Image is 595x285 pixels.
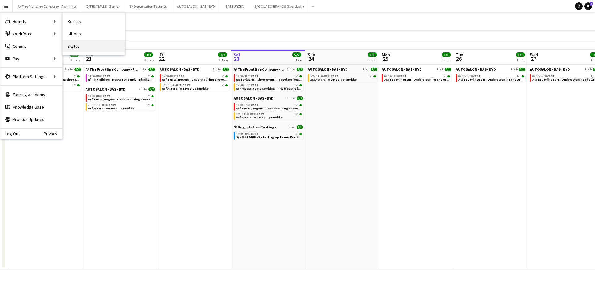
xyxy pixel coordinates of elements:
[88,94,154,101] a: 09:00-18:00CEST1/1AS/ BYD Wijnegem - Ondersteuning showroom
[162,78,231,82] span: AS/ BYD Wijnegem - Ondersteuning showroom
[447,75,450,77] span: 1/1
[234,96,303,100] a: AUTOSALON - BAS - BYD2 Jobs2/2
[236,106,305,110] span: AS/ BYD Wijnegem - Ondersteuning showroom
[590,2,593,6] span: 7
[516,52,525,57] span: 1/1
[151,95,154,97] span: 1/1
[160,67,229,72] a: AUTOSALON - BAS - BYD2 Jobs2/2
[94,104,116,107] span: 11:30-18:30
[371,68,377,71] span: 1/1
[308,67,377,72] a: AUTOSALON - BAS - BYD1 Job1/1
[456,67,525,72] a: AUTOSALON - BAS - BYD1 Job1/1
[63,28,125,40] a: All jobs
[530,67,570,72] span: AUTOSALON - BAS - BYD
[172,0,220,12] button: AUTOSALON - BAS - BYD
[148,68,155,71] span: 1/1
[236,132,258,136] span: 13:30-18:30
[251,132,258,136] span: CEST
[233,55,241,62] span: 23
[151,75,154,77] span: 1/1
[86,67,155,72] a: A/ The Frontline Company - Planning1 Job1/1
[382,67,422,72] span: AUTOSALON - BAS - BYD
[225,84,228,86] span: 1/1
[445,68,451,71] span: 1/1
[146,75,151,78] span: 1/1
[86,87,155,112] div: AUTOSALON - BAS - BYD2 Jobs2/209:00-18:00CEST1/1AS/ BYD Wijnegem - Ondersteuning showroom2/5|11:3...
[85,55,93,62] span: 21
[443,75,447,78] span: 1/1
[236,112,302,119] a: 4/5|11:30-18:30CEST1/1AS/ Astara - MG Pop-Up Knokke
[166,83,167,87] span: |
[234,125,303,129] a: S/ Degustaties-Tastings1 Job1/1
[382,67,451,72] a: AUTOSALON - BAS - BYD1 Job1/1
[220,75,225,78] span: 1/1
[251,103,258,107] span: CEST
[236,74,302,81] a: 09:00-18:00CEST1/1A/Steylaerts - Showroom - Roeselare (regelmatig terugkerende opdracht)
[146,104,151,107] span: 1/1
[223,68,229,71] span: 2/2
[236,104,258,107] span: 10:00-17:00
[0,88,62,101] a: Training Academy
[65,68,73,71] span: 2 Jobs
[88,95,110,98] span: 09:00-18:00
[162,84,167,87] span: 3/5
[236,103,302,110] a: 10:00-17:00CEST1/1AS/ BYD Wijnegem - Ondersteuning showroom
[294,113,299,116] span: 1/1
[458,78,527,82] span: AS/ BYD Wijnegem - Ondersteuning showroom
[160,52,165,57] span: Fri
[382,67,451,83] div: AUTOSALON - BAS - BYD1 Job1/109:00-18:00CEST1/1AS/ BYD Wijnegem - Ondersteuning showroom
[236,115,283,119] span: AS/ Astara - MG Pop-Up Knokke
[218,52,227,57] span: 2/2
[316,75,338,78] span: 11:30-18:30
[308,67,348,72] span: AUTOSALON - BAS - BYD
[236,84,258,87] span: 12:30-21:00
[456,67,496,72] span: AUTOSALON - BAS - BYD
[139,87,147,91] span: 2 Jobs
[0,52,62,65] div: Pay
[88,97,157,101] span: AS/ BYD Wijnegem - Ondersteuning showroom
[251,83,258,87] span: CEST
[140,68,147,71] span: 1 Job
[236,75,258,78] span: 09:00-18:00
[218,58,228,62] div: 2 Jobs
[88,104,93,107] span: 2/5
[294,75,299,78] span: 1/1
[297,125,303,129] span: 1/1
[72,75,77,78] span: 1/1
[234,67,303,72] a: A/ The Frontline Company - Planning2 Jobs2/2
[458,74,524,81] a: 09:00-18:00CEST1/1AS/ BYD Wijnegem - Ondersteuning showroom
[299,84,302,86] span: 1/1
[234,67,303,96] div: A/ The Frontline Company - Planning2 Jobs2/209:00-18:00CEST1/1A/Steylaerts - Showroom - Roeselare...
[382,52,390,57] span: Mon
[236,83,302,90] a: 12:30-21:00CEST1/1A/ Arnouts Home Cooking - Privéfeestje (11 pax)
[183,83,190,87] span: CEST
[236,87,308,91] span: A/ Arnouts Home Cooking - Privéfeestje (11 pax)
[384,75,407,78] span: 09:00-18:00
[289,125,295,129] span: 1 Job
[511,68,518,71] span: 1 Job
[299,104,302,106] span: 1/1
[442,58,450,62] div: 1 Job
[70,58,80,62] div: 2 Jobs
[458,75,481,78] span: 09:00-18:00
[86,87,126,91] span: AUTOSALON - BAS - BYD
[63,15,125,28] a: Boards
[456,52,463,57] span: Tue
[0,101,62,113] a: Knowledge Base
[287,68,295,71] span: 2 Jobs
[299,113,302,115] span: 1/1
[547,74,555,78] span: CEST
[299,75,302,77] span: 1/1
[151,104,154,106] span: 1/1
[308,67,377,83] div: AUTOSALON - BAS - BYD1 Job1/15/5|11:30-18:30CEST1/1AS/ Astara - MG Pop-Up Knokke
[220,84,225,87] span: 1/1
[236,132,302,139] a: 13:30-18:30CEST1/1S/ NONA DRINKS - Tasting op Tennis Event
[0,113,62,126] a: Product Updates
[455,55,463,62] span: 26
[72,84,77,87] span: 1/1
[88,74,154,81] a: 14:00-18:00CEST1/1A/ Pink Ribbon - Mascotte Sandy - Blankenberge
[584,2,592,10] a: 7
[373,75,376,77] span: 1/1
[160,67,200,72] span: AUTOSALON - BAS - BYD
[242,113,264,116] span: 11:30-18:30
